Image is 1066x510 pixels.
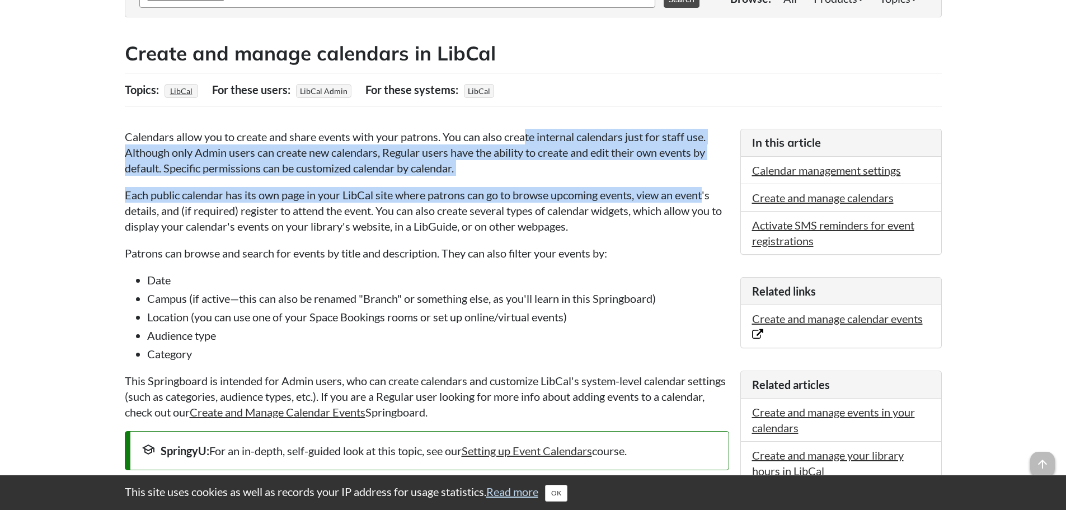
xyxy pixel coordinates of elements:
span: LibCal Admin [296,84,351,98]
a: Create and manage events in your calendars [752,405,915,434]
a: Create and manage your library hours in LibCal [752,448,904,478]
p: Calendars allow you to create and share events with your patrons. You can also create internal ca... [125,129,729,176]
a: Create and manage calendars [752,191,894,204]
li: Location (you can use one of your Space Bookings rooms or set up online/virtual events) [147,309,729,325]
h3: In this article [752,135,930,151]
div: For these users: [212,79,293,100]
a: Setting up Event Calendars [462,444,592,457]
a: Calendar management settings [752,163,901,177]
h2: Create and manage calendars in LibCal [125,40,942,67]
p: This Springboard is intended for Admin users, who can create calendars and customize LibCal's sys... [125,373,729,420]
p: Each public calendar has its own page in your LibCal site where patrons can go to browse upcoming... [125,187,729,234]
span: arrow_upward [1030,452,1055,476]
a: LibCal [168,83,194,99]
a: Create and manage calendar events [752,312,923,341]
a: Create and Manage Calendar Events [190,405,365,419]
a: Activate SMS reminders for event registrations [752,218,914,247]
li: Audience type [147,327,729,343]
li: Date [147,272,729,288]
strong: SpringyU: [161,444,209,457]
button: Close [545,485,567,502]
span: Related articles [752,378,830,391]
li: Campus (if active—this can also be renamed "Branch" or something else, as you'll learn in this Sp... [147,291,729,306]
a: arrow_upward [1030,453,1055,466]
div: For these systems: [365,79,461,100]
p: Patrons can browse and search for events by title and description. They can also filter your even... [125,245,729,261]
div: Topics: [125,79,162,100]
span: LibCal [464,84,494,98]
span: school [142,443,155,456]
div: For an in-depth, self-guided look at this topic, see our course. [142,443,717,458]
span: Related links [752,284,816,298]
div: This site uses cookies as well as records your IP address for usage statistics. [114,484,953,502]
li: Category [147,346,729,362]
a: Read more [486,485,538,498]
